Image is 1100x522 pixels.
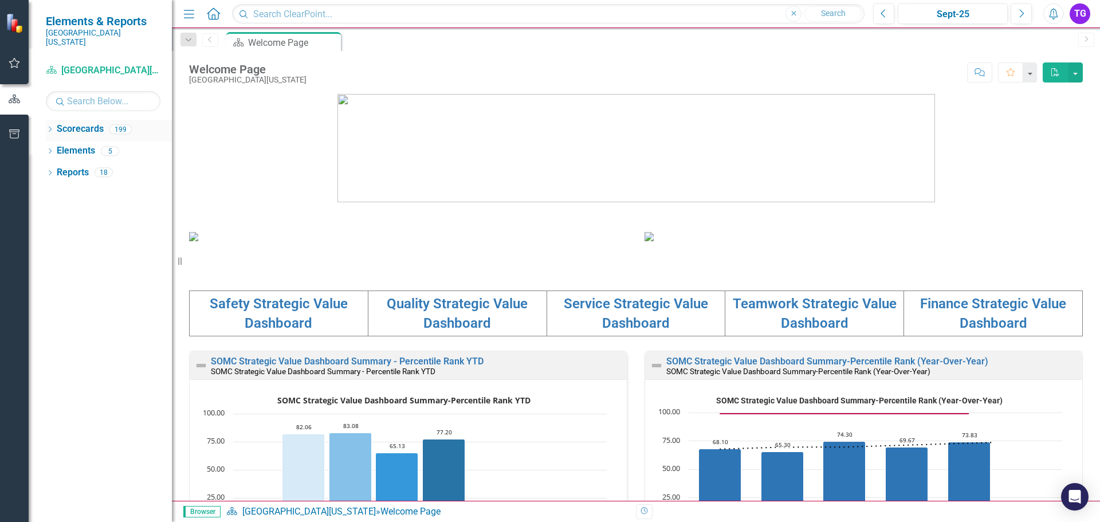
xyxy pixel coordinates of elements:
span: Search [821,9,846,18]
div: Welcome Page [380,506,441,517]
text: 77.20 [437,428,452,436]
text: 73.83 [962,431,977,439]
img: download%20somc%20mission%20vision.png [189,232,198,241]
text: 75.00 [662,435,680,445]
a: [GEOGRAPHIC_DATA][US_STATE] [46,64,160,77]
div: Welcome Page [189,63,307,76]
a: Service Strategic Value Dashboard [564,296,708,331]
a: Safety Strategic Value Dashboard [210,296,348,331]
img: Not Defined [194,359,208,372]
text: 65.13 [390,442,405,450]
img: ClearPoint Strategy [6,13,26,33]
a: SOMC Strategic Value Dashboard Summary-Percentile Rank (Year-Over-Year) [666,356,988,367]
span: Browser [183,506,221,517]
img: download%20somc%20strategic%20values%20v2.png [645,232,654,241]
a: [GEOGRAPHIC_DATA][US_STATE] [242,506,376,517]
small: SOMC Strategic Value Dashboard Summary-Percentile Rank (Year-Over-Year) [666,367,930,376]
a: SOMC Strategic Value Dashboard Summary - Percentile Rank YTD [211,356,484,367]
button: TG [1070,3,1090,24]
a: Finance Strategic Value Dashboard [920,296,1066,331]
text: 25.00 [662,492,680,502]
div: 199 [109,124,132,134]
small: [GEOGRAPHIC_DATA][US_STATE] [46,28,160,47]
text: 74.30 [837,430,852,438]
text: 25.00 [207,492,225,502]
div: Open Intercom Messenger [1061,483,1089,511]
text: 83.08 [343,422,359,430]
input: Search ClearPoint... [232,4,865,24]
text: 69.67 [899,436,915,444]
text: 100.00 [658,406,680,417]
text: 75.00 [207,435,225,446]
div: Welcome Page [248,36,338,50]
a: Teamwork Strategic Value Dashboard [733,296,897,331]
a: Reports [57,166,89,179]
div: [GEOGRAPHIC_DATA][US_STATE] [189,76,307,84]
div: 18 [95,168,113,178]
text: 82.06 [296,423,312,431]
text: 50.00 [662,463,680,473]
text: 50.00 [207,464,225,474]
span: Elements & Reports [46,14,160,28]
g: Goal, series 2 of 3. Line with 6 data points. [718,411,972,416]
div: » [226,505,627,519]
div: 5 [101,146,119,156]
input: Search Below... [46,91,160,111]
img: download%20somc%20logo%20v2.png [337,94,935,202]
button: Search [804,6,862,22]
small: SOMC Strategic Value Dashboard Summary - Percentile Rank YTD [211,367,435,376]
text: 100.00 [203,407,225,418]
a: Elements [57,144,95,158]
text: 65.30 [775,441,791,449]
div: Sept-25 [902,7,1004,21]
text: 68.10 [713,438,728,446]
a: Quality Strategic Value Dashboard [387,296,528,331]
text: SOMC Strategic Value Dashboard Summary-Percentile Rank YTD [277,395,531,406]
button: Sept-25 [898,3,1008,24]
a: Scorecards [57,123,104,136]
text: SOMC Strategic Value Dashboard Summary-Percentile Rank (Year-Over-Year) [716,396,1003,405]
img: Not Defined [650,359,663,372]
